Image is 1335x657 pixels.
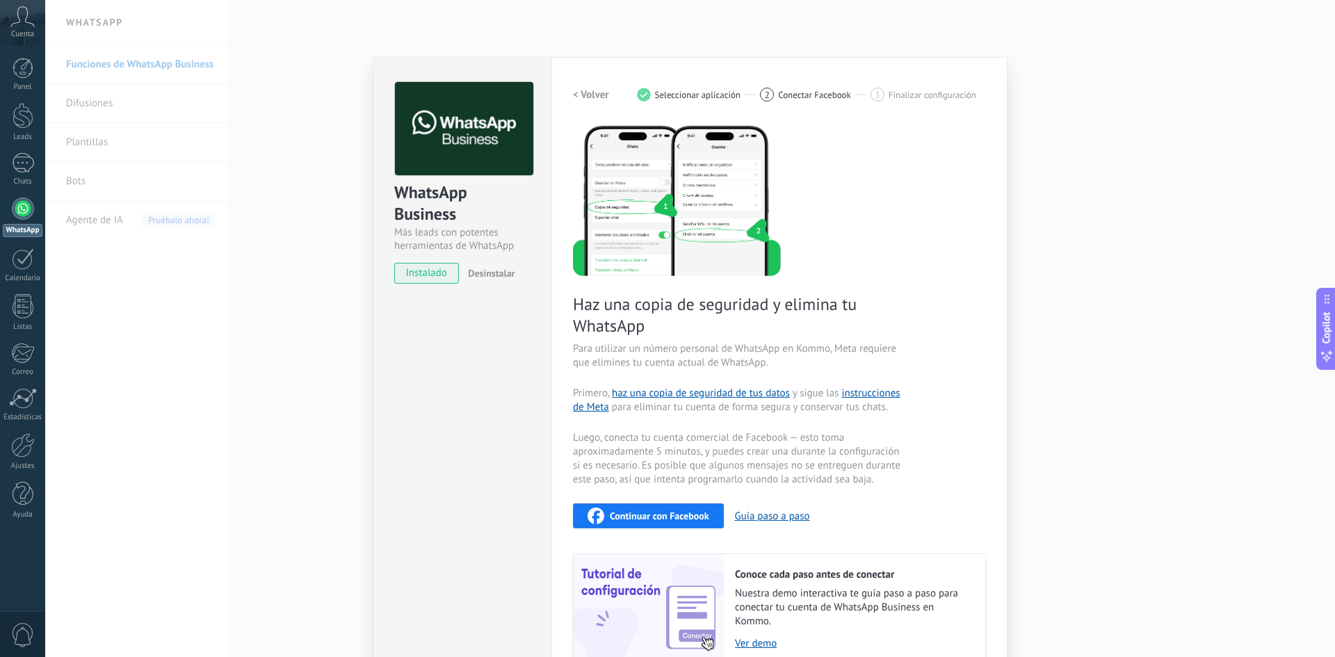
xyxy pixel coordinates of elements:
a: Ver demo [735,637,971,650]
div: Chats [3,177,43,186]
span: Cuenta [11,30,34,39]
span: Conectar Facebook [778,90,851,100]
div: Ayuda [3,510,43,519]
button: Guía paso a paso [735,510,810,523]
span: Desinstalar [468,267,515,279]
div: Ajustes [3,462,43,471]
div: Estadísticas [3,413,43,422]
div: Panel [3,83,43,92]
div: WhatsApp Business [394,181,531,226]
span: Haz una copia de seguridad y elimina tu WhatsApp [573,293,904,336]
div: Correo [3,368,43,377]
button: < Volver [573,82,609,107]
span: Nuestra demo interactiva te guía paso a paso para conectar tu cuenta de WhatsApp Business en Kommo. [735,587,971,628]
button: Desinstalar [462,263,515,284]
a: instrucciones de Meta [573,387,900,414]
span: Continuar con Facebook [610,511,709,521]
span: Luego, conecta tu cuenta comercial de Facebook — esto toma aproximadamente 5 minutos, y puedes cr... [573,431,904,487]
span: Para utilizar un número personal de WhatsApp en Kommo, Meta requiere que elimines tu cuenta actua... [573,342,904,370]
span: 2 [765,89,770,101]
img: logo_main.png [395,82,533,176]
h2: Conoce cada paso antes de conectar [735,568,971,581]
button: Continuar con Facebook [573,503,724,528]
a: haz una copia de seguridad de tus datos [612,387,790,400]
span: instalado [395,263,458,284]
div: Calendario [3,274,43,283]
div: WhatsApp [3,224,42,237]
div: Listas [3,323,43,332]
span: Seleccionar aplicación [655,90,741,100]
span: Finalizar configuración [889,90,976,100]
div: Más leads con potentes herramientas de WhatsApp [394,226,531,252]
span: 3 [875,89,880,101]
img: delete personal phone [573,124,781,276]
span: Copilot [1320,311,1334,343]
h2: < Volver [573,88,609,102]
div: Leads [3,133,43,142]
span: Primero, y sigue las para eliminar tu cuenta de forma segura y conservar tus chats. [573,387,904,414]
